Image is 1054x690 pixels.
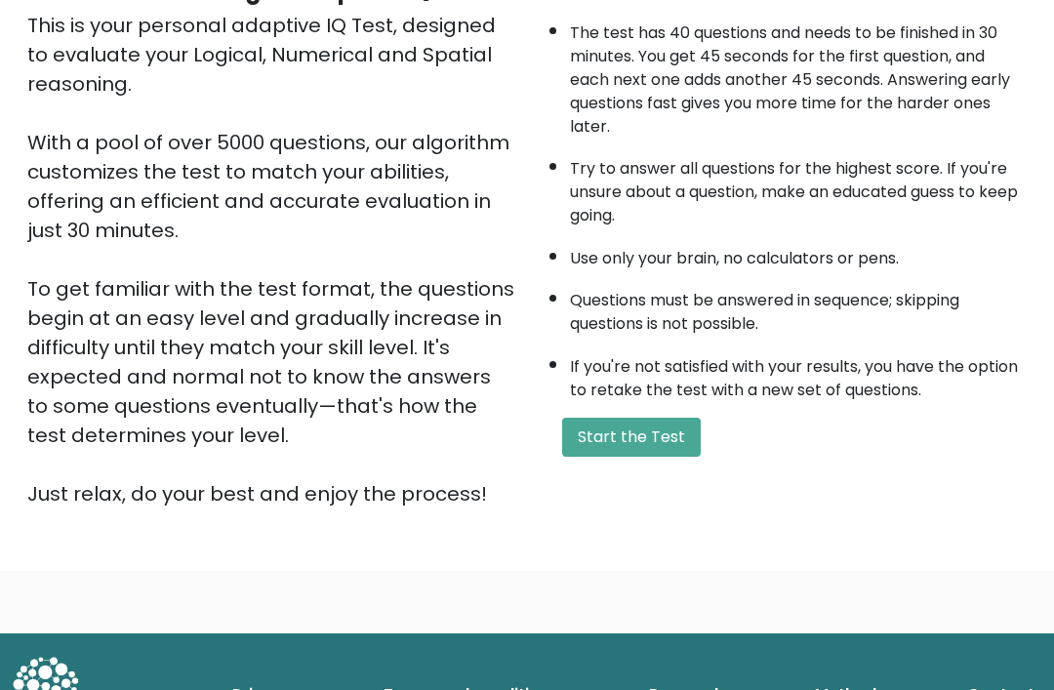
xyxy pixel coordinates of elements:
[570,345,1027,402] li: If you're not satisfied with your results, you have the option to retake the test with a new set ...
[570,237,1027,270] li: Use only your brain, no calculators or pens.
[570,12,1027,139] li: The test has 40 questions and needs to be finished in 30 minutes. You get 45 seconds for the firs...
[27,11,515,508] div: This is your personal adaptive IQ Test, designed to evaluate your Logical, Numerical and Spatial ...
[562,418,701,457] button: Start the Test
[570,147,1027,227] li: Try to answer all questions for the highest score. If you're unsure about a question, make an edu...
[570,279,1027,336] li: Questions must be answered in sequence; skipping questions is not possible.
